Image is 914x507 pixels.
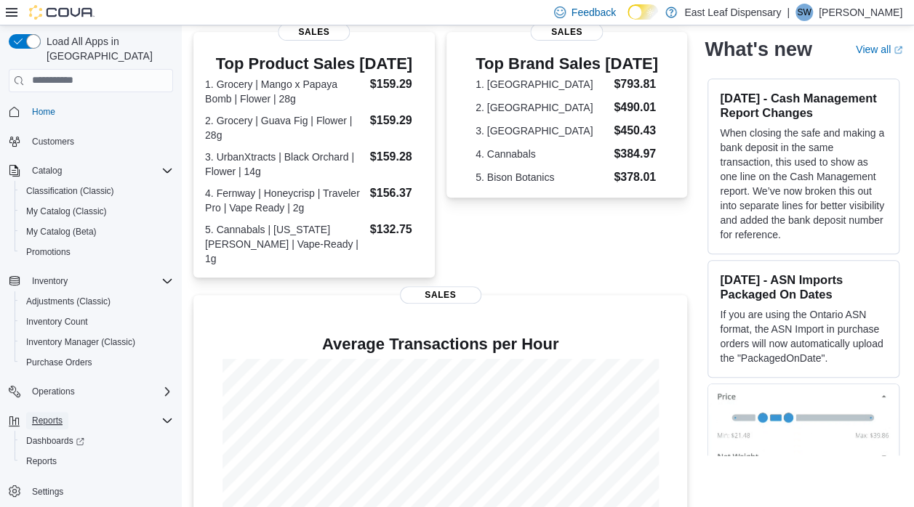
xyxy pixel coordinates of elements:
[20,223,103,240] a: My Catalog (Beta)
[205,150,364,179] dt: 3. UrbanXtracts | Black Orchard | Flower | 14g
[476,147,608,161] dt: 4. Cannabals
[705,38,811,61] h2: What's new
[20,432,173,450] span: Dashboards
[3,161,179,181] button: Catalog
[370,184,423,202] dd: $156.37
[3,271,179,291] button: Inventory
[15,352,179,373] button: Purchase Orders
[20,354,173,371] span: Purchase Orders
[26,383,81,400] button: Operations
[15,451,179,471] button: Reports
[720,91,887,120] h3: [DATE] - Cash Management Report Changes
[720,126,887,242] p: When closing the safe and making a bank deposit in the same transaction, this used to show as one...
[205,186,364,215] dt: 4. Fernway | Honeycrisp | Traveler Pro | Vape Ready | 2g
[32,486,63,498] span: Settings
[476,55,658,73] h3: Top Brand Sales [DATE]
[720,307,887,365] p: If you are using the Ontario ASN format, the ASN Import in purchase orders will now automatically...
[370,221,423,238] dd: $132.75
[20,453,173,470] span: Reports
[26,383,173,400] span: Operations
[26,296,111,307] span: Adjustments (Classic)
[20,223,173,240] span: My Catalog (Beta)
[20,293,116,310] a: Adjustments (Classic)
[20,243,173,261] span: Promotions
[795,4,813,21] div: Sam Watkins
[720,272,887,301] h3: [DATE] - ASN Imports Packaged On Dates
[20,453,63,470] a: Reports
[15,431,179,451] a: Dashboards
[572,5,616,20] span: Feedback
[26,455,57,467] span: Reports
[531,23,603,41] span: Sales
[26,103,61,121] a: Home
[26,483,69,500] a: Settings
[476,77,608,92] dt: 1. [GEOGRAPHIC_DATA]
[26,435,84,447] span: Dashboards
[26,246,71,258] span: Promotions
[32,386,75,397] span: Operations
[205,222,364,266] dt: 5. Cannabals | [US_STATE][PERSON_NAME] | Vape-Ready | 1g
[20,293,173,310] span: Adjustments (Classic)
[3,480,179,501] button: Settings
[476,170,608,184] dt: 5. Bison Botanics
[26,272,73,290] button: Inventory
[26,412,173,429] span: Reports
[15,222,179,242] button: My Catalog (Beta)
[32,165,62,177] span: Catalog
[26,272,173,290] span: Inventory
[684,4,781,21] p: East Leaf Dispensary
[20,313,94,330] a: Inventory Count
[3,101,179,122] button: Home
[628,4,658,20] input: Dark Mode
[894,46,902,54] svg: External link
[614,169,658,186] dd: $378.01
[15,332,179,352] button: Inventory Manager (Classic)
[26,482,173,500] span: Settings
[15,201,179,222] button: My Catalog (Classic)
[476,123,608,138] dt: 3. [GEOGRAPHIC_DATA]
[205,55,423,73] h3: Top Product Sales [DATE]
[278,23,350,41] span: Sales
[205,77,364,106] dt: 1. Grocery | Mango x Papaya Bomb | Flower | 28g
[205,336,676,353] h4: Average Transactions per Hour
[20,203,173,220] span: My Catalog (Classic)
[476,100,608,115] dt: 2. [GEOGRAPHIC_DATA]
[20,182,173,200] span: Classification (Classic)
[15,181,179,201] button: Classification (Classic)
[205,113,364,142] dt: 2. Grocery | Guava Fig | Flower | 28g
[29,5,95,20] img: Cova
[20,333,173,351] span: Inventory Manager (Classic)
[20,243,76,261] a: Promotions
[370,76,423,93] dd: $159.29
[370,112,423,129] dd: $159.29
[26,206,107,217] span: My Catalog (Classic)
[26,226,97,238] span: My Catalog (Beta)
[819,4,902,21] p: [PERSON_NAME]
[614,145,658,163] dd: $384.97
[3,131,179,152] button: Customers
[26,185,114,197] span: Classification (Classic)
[787,4,790,21] p: |
[856,44,902,55] a: View allExternal link
[614,76,658,93] dd: $793.81
[3,410,179,431] button: Reports
[26,357,92,368] span: Purchase Orders
[26,133,80,150] a: Customers
[32,106,55,118] span: Home
[26,132,173,150] span: Customers
[20,354,98,371] a: Purchase Orders
[26,102,173,121] span: Home
[614,122,658,139] dd: $450.43
[32,136,74,147] span: Customers
[614,99,658,116] dd: $490.01
[400,286,481,304] span: Sales
[370,148,423,166] dd: $159.28
[15,291,179,312] button: Adjustments (Classic)
[26,162,68,179] button: Catalog
[20,432,90,450] a: Dashboards
[32,275,68,287] span: Inventory
[20,313,173,330] span: Inventory Count
[26,162,173,179] span: Catalog
[797,4,811,21] span: SW
[32,415,63,426] span: Reports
